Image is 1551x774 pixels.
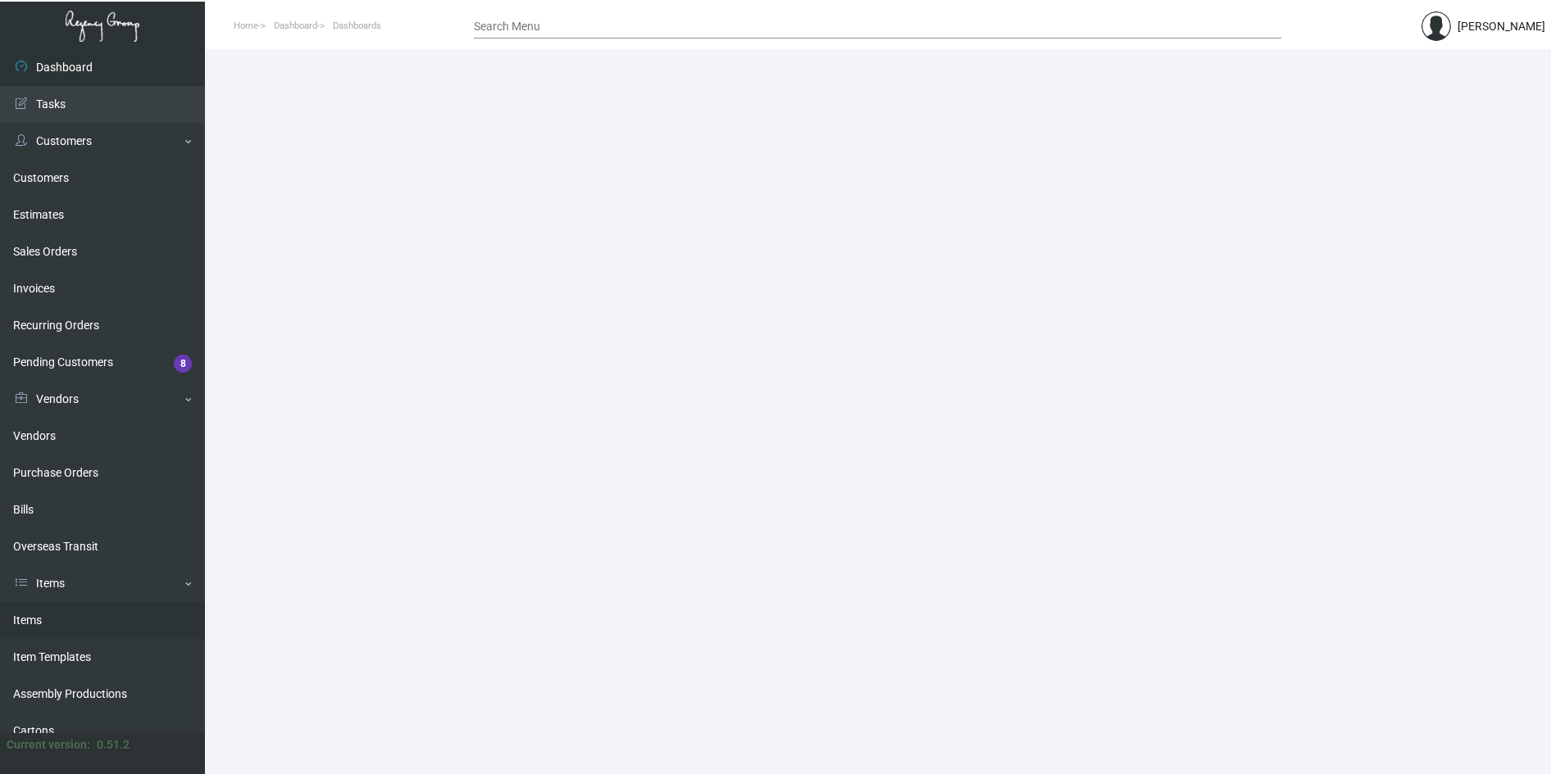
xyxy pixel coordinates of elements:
[333,20,381,31] span: Dashboards
[234,20,258,31] span: Home
[1458,18,1545,35] div: [PERSON_NAME]
[7,736,90,754] div: Current version:
[274,20,317,31] span: Dashboard
[97,736,130,754] div: 0.51.2
[1421,11,1451,41] img: admin@bootstrapmaster.com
